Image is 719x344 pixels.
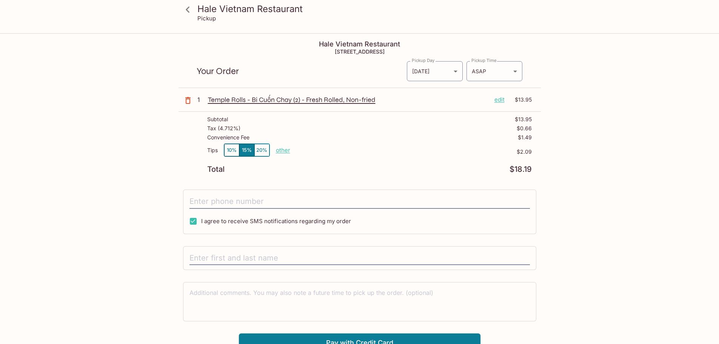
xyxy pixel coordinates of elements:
[201,218,351,225] span: I agree to receive SMS notifications regarding my order
[276,147,290,154] button: other
[197,15,216,22] p: Pickup
[197,68,406,75] p: Your Order
[207,166,225,173] p: Total
[515,116,532,122] p: $13.95
[239,144,254,156] button: 15%
[189,251,530,265] input: Enter first and last name
[510,166,532,173] p: $18.19
[517,125,532,131] p: $0.66
[518,134,532,140] p: $1.49
[207,134,249,140] p: Convenience Fee
[207,125,240,131] p: Tax ( 4.712% )
[179,48,541,55] h5: [STREET_ADDRESS]
[207,116,228,122] p: Subtotal
[471,57,497,63] label: Pickup Time
[179,40,541,48] h4: Hale Vietnam Restaurant
[494,96,505,104] p: edit
[207,147,218,153] p: Tips
[208,96,488,104] p: Temple Rolls - Bi Cuốn Chay (2) - Fresh Rolled, Non-fried
[412,57,434,63] label: Pickup Day
[197,3,535,15] h3: Hale Vietnam Restaurant
[197,96,205,104] p: 1
[224,144,239,156] button: 10%
[407,61,463,81] div: [DATE]
[254,144,269,156] button: 20%
[189,194,530,209] input: Enter phone number
[290,149,532,155] p: $2.09
[467,61,522,81] div: ASAP
[509,96,532,104] p: $13.95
